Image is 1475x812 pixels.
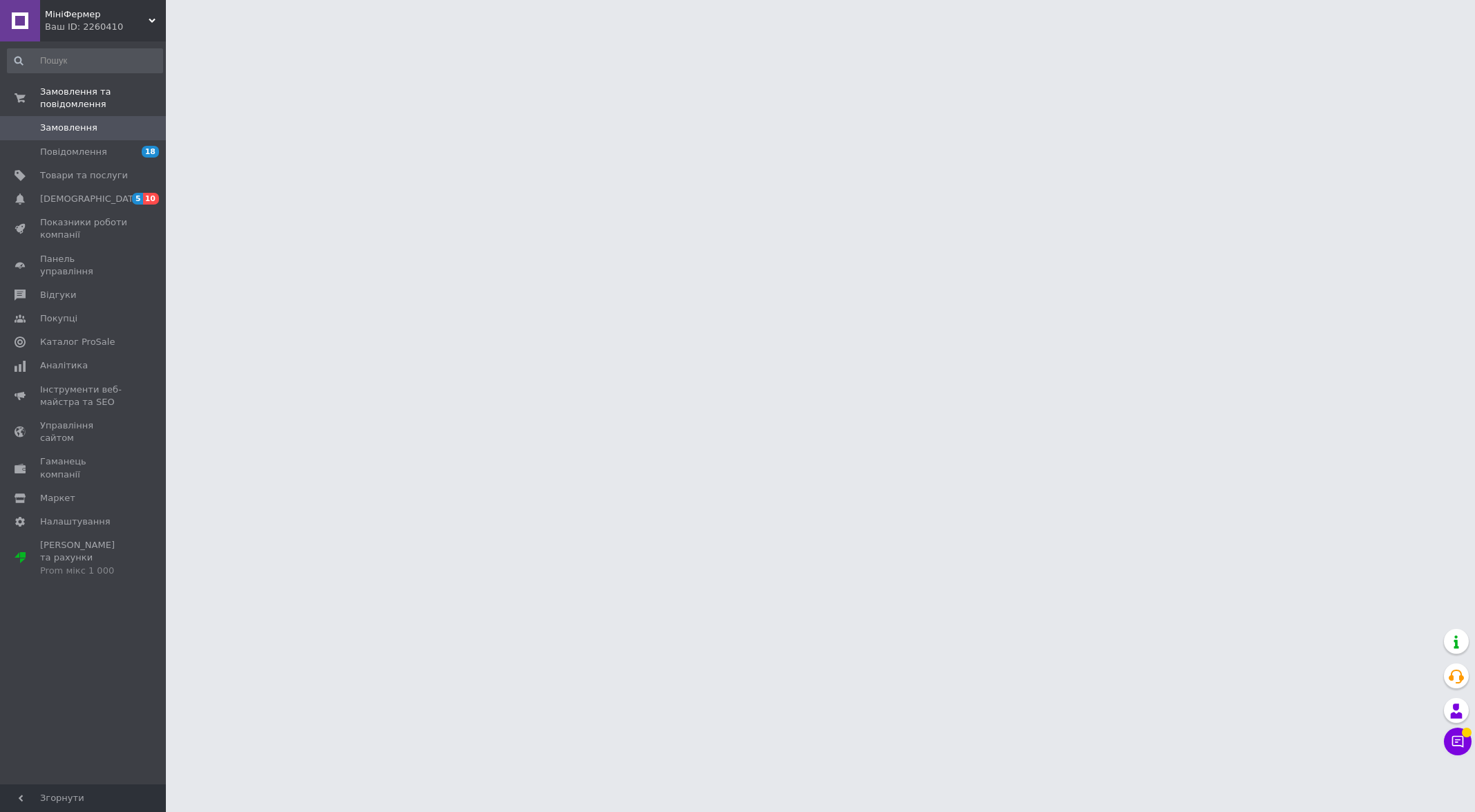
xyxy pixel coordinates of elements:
[40,253,128,278] span: Панель управління
[7,48,163,73] input: Пошук
[40,289,76,301] span: Відгуки
[40,146,107,158] span: Повідомлення
[40,312,77,325] span: Покупці
[40,539,128,577] span: [PERSON_NAME] та рахунки
[132,193,143,205] span: 5
[40,122,97,134] span: Замовлення
[40,455,128,480] span: Гаманець компанії
[40,384,128,408] span: Інструменти веб-майстра та SEO
[143,193,159,205] span: 10
[40,169,128,182] span: Товари та послуги
[40,492,75,504] span: Маркет
[40,336,115,348] span: Каталог ProSale
[40,419,128,444] span: Управління сайтом
[40,516,111,528] span: Налаштування
[40,86,166,111] span: Замовлення та повідомлення
[40,193,142,205] span: [DEMOGRAPHIC_DATA]
[40,216,128,241] span: Показники роботи компанії
[40,565,128,577] div: Prom мікс 1 000
[45,8,149,21] span: МініФермер
[1444,728,1472,755] button: Чат з покупцем
[142,146,159,158] span: 18
[45,21,166,33] div: Ваш ID: 2260410
[40,359,88,372] span: Аналітика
